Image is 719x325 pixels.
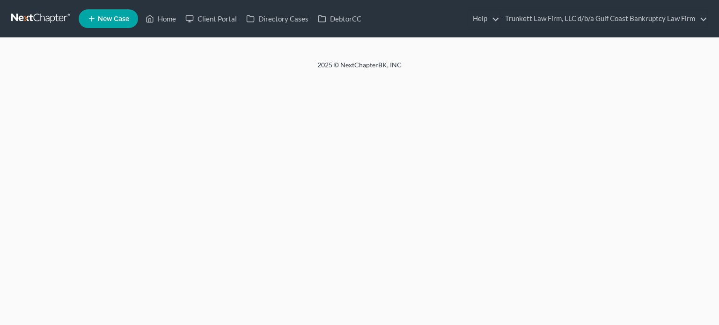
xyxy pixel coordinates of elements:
a: Home [141,10,181,27]
a: Trunkett Law Firm, LLC d/b/a Gulf Coast Bankruptcy Law Firm [500,10,707,27]
new-legal-case-button: New Case [79,9,138,28]
a: DebtorCC [313,10,366,27]
a: Help [468,10,499,27]
a: Directory Cases [242,10,313,27]
a: Client Portal [181,10,242,27]
div: 2025 © NextChapterBK, INC [93,60,626,77]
